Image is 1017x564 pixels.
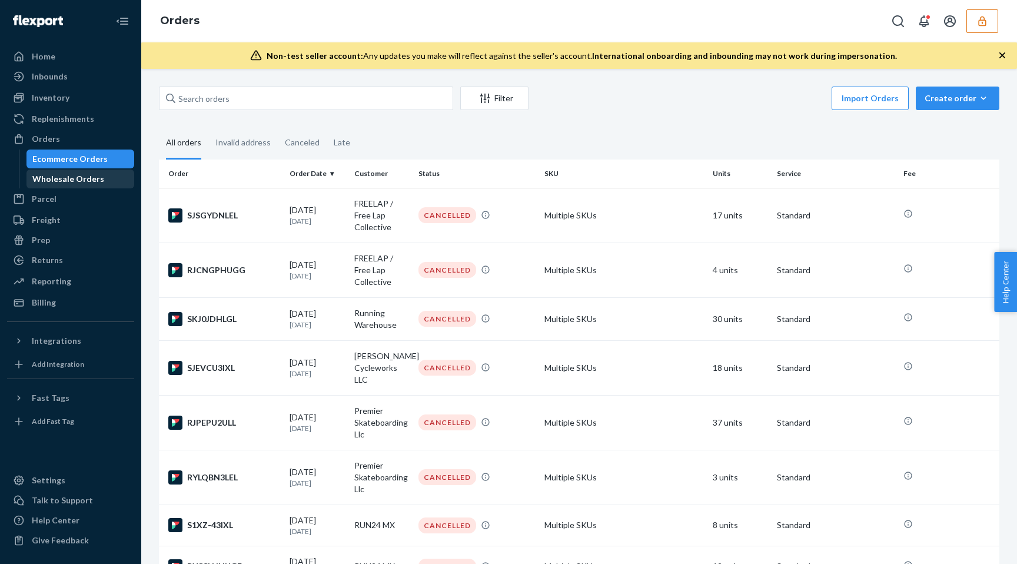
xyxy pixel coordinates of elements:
td: 17 units [708,188,773,243]
div: [DATE] [290,515,344,536]
div: RJPEPU2ULL [168,416,280,430]
td: Multiple SKUs [540,505,708,546]
a: Freight [7,211,134,230]
div: Integrations [32,335,81,347]
a: Parcel [7,190,134,208]
a: Add Integration [7,355,134,374]
td: Multiple SKUs [540,395,708,450]
a: Billing [7,293,134,312]
td: Running Warehouse [350,297,414,340]
a: Talk to Support [7,491,134,510]
a: Orders [160,14,200,27]
button: Open notifications [912,9,936,33]
td: Multiple SKUs [540,340,708,395]
p: Standard [777,264,893,276]
td: Premier Skateboarding Llc [350,450,414,505]
a: Add Fast Tag [7,412,134,431]
div: [DATE] [290,259,344,281]
td: Multiple SKUs [540,297,708,340]
div: Add Fast Tag [32,416,74,426]
p: Standard [777,519,893,531]
p: [DATE] [290,369,344,379]
div: CANCELLED [418,207,476,223]
div: All orders [166,127,201,160]
p: [DATE] [290,526,344,536]
button: Integrations [7,331,134,350]
span: Non-test seller account: [267,51,363,61]
div: Prep [32,234,50,246]
div: Returns [32,254,63,266]
button: Give Feedback [7,531,134,550]
div: Parcel [32,193,56,205]
td: FREELAP / Free Lap Collective [350,188,414,243]
div: CANCELLED [418,262,476,278]
div: CANCELLED [418,311,476,327]
a: Wholesale Orders [26,170,135,188]
div: Any updates you make will reflect against the seller's account. [267,50,897,62]
input: Search orders [159,87,453,110]
div: SKJ0JDHLGL [168,312,280,326]
p: [DATE] [290,478,344,488]
td: 30 units [708,297,773,340]
a: Inbounds [7,67,134,86]
td: Premier Skateboarding Llc [350,395,414,450]
div: Inbounds [32,71,68,82]
a: Orders [7,130,134,148]
button: Help Center [994,252,1017,312]
div: Late [334,127,350,158]
div: Reporting [32,276,71,287]
button: Filter [460,87,529,110]
th: Status [414,160,540,188]
div: Ecommerce Orders [32,153,108,165]
div: Freight [32,214,61,226]
p: Standard [777,362,893,374]
div: [DATE] [290,357,344,379]
div: SJSGYDNLEL [168,208,280,223]
div: [DATE] [290,466,344,488]
td: Multiple SKUs [540,188,708,243]
div: Inventory [32,92,69,104]
p: Standard [777,417,893,429]
div: Create order [925,92,991,104]
div: Replenishments [32,113,94,125]
th: Fee [899,160,999,188]
div: Customer [354,168,409,178]
button: Import Orders [832,87,909,110]
button: Close Navigation [111,9,134,33]
th: SKU [540,160,708,188]
div: Invalid address [215,127,271,158]
p: Standard [777,210,893,221]
ol: breadcrumbs [151,4,209,38]
div: S1XZ-43IXL [168,518,280,532]
div: SJEVCU3IXL [168,361,280,375]
span: International onboarding and inbounding may not work during impersonation. [592,51,897,61]
div: Home [32,51,55,62]
a: Reporting [7,272,134,291]
th: Units [708,160,773,188]
a: Replenishments [7,110,134,128]
div: [DATE] [290,308,344,330]
button: Open Search Box [886,9,910,33]
td: Multiple SKUs [540,243,708,297]
div: Canceled [285,127,320,158]
div: CANCELLED [418,414,476,430]
td: RUN24 MX [350,505,414,546]
p: [DATE] [290,320,344,330]
div: Fast Tags [32,392,69,404]
div: Settings [32,475,65,486]
p: [DATE] [290,216,344,226]
th: Order [159,160,285,188]
button: Create order [916,87,999,110]
button: Open account menu [938,9,962,33]
p: Standard [777,313,893,325]
div: [DATE] [290,204,344,226]
div: CANCELLED [418,517,476,533]
p: [DATE] [290,423,344,433]
a: Ecommerce Orders [26,150,135,168]
td: FREELAP / Free Lap Collective [350,243,414,297]
td: 37 units [708,395,773,450]
th: Service [772,160,898,188]
div: CANCELLED [418,360,476,376]
div: Add Integration [32,359,84,369]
